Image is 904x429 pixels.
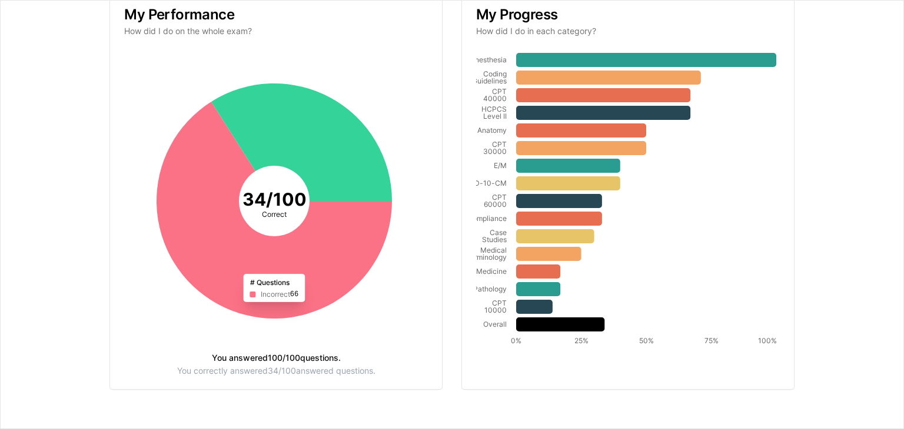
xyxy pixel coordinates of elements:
[476,8,780,22] h3: My Progress
[124,25,428,37] p: How did I do on the whole exam?
[467,179,507,187] tspan: ICD-10-CM
[472,76,507,85] tspan: Guidelines
[492,299,507,307] tspan: CPT
[484,200,507,209] tspan: 60000
[639,336,654,344] tspan: 50%
[490,228,507,237] tspan: Case
[483,94,507,103] tspan: 40000
[484,306,507,314] tspan: 10000
[574,336,589,344] tspan: 25%
[704,336,719,344] tspan: 75%
[492,87,507,96] tspan: CPT
[483,320,507,329] tspan: Overall
[467,214,507,223] tspan: Compliance
[466,253,507,262] tspan: Terminology
[476,25,780,37] p: How did I do in each category?
[242,189,307,210] tspan: 34 / 100
[492,140,507,149] tspan: CPT
[483,147,507,156] tspan: 30000
[470,55,507,64] tspan: Anesthesia
[511,336,521,344] tspan: 0%
[481,105,507,113] tspan: HCPCS
[124,8,428,22] h3: My Performance
[124,367,428,375] div: You correctly answered 34 / 100 answered questions.
[480,246,507,254] tspan: Medical
[492,193,507,202] tspan: CPT
[758,336,777,344] tspan: 100%
[473,284,507,293] tspan: Pathology
[124,354,428,362] div: You answered 100 / 100 questions.
[477,126,507,135] tspan: Anatomy
[494,161,507,170] tspan: E/M
[483,112,507,120] tspan: Level II
[476,267,507,276] tspan: Medicine
[262,210,287,219] tspan: Correct
[482,235,507,244] tspan: Studies
[483,69,507,78] tspan: Coding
